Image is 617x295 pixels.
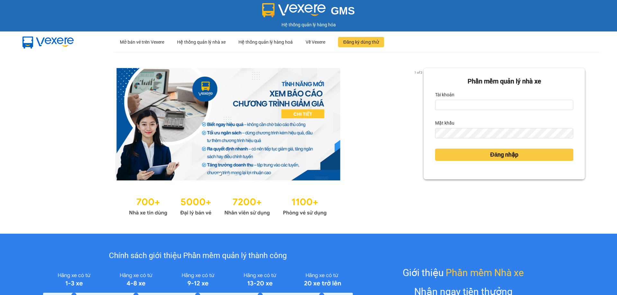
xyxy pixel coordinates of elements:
[435,76,573,86] div: Phần mềm quản lý nhà xe
[120,32,164,52] div: Mở bán vé trên Vexere
[306,32,325,52] div: Về Vexere
[490,150,518,159] span: Đăng nhập
[403,265,524,280] div: Giới thiệu
[219,173,221,175] li: slide item 1
[177,32,226,52] div: Hệ thống quản lý nhà xe
[446,265,524,280] span: Phần mềm Nhà xe
[412,68,424,76] p: 1 of 3
[435,90,454,100] label: Tài khoản
[435,149,573,161] button: Đăng nhập
[331,5,355,17] span: GMS
[234,173,237,175] li: slide item 3
[16,31,80,53] img: mbUUG5Q.png
[338,37,384,47] button: Đăng ký dùng thử
[2,21,615,28] div: Hệ thống quản lý hàng hóa
[435,100,573,110] input: Tài khoản
[238,32,293,52] div: Hệ thống quản lý hàng hoá
[32,68,41,180] button: previous slide / item
[129,193,327,218] img: Statistics.png
[343,39,379,46] span: Đăng ký dùng thử
[262,3,326,17] img: logo 2
[415,68,424,180] button: next slide / item
[435,118,454,128] label: Mật khẩu
[227,173,229,175] li: slide item 2
[435,128,573,138] input: Mật khẩu
[262,10,355,15] a: GMS
[43,250,353,262] div: Chính sách giới thiệu Phần mềm quản lý thành công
